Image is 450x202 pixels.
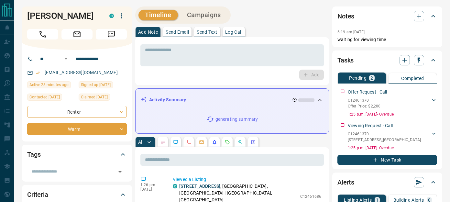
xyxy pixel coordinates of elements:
[36,71,40,75] svg: Email Verified
[215,116,258,123] p: generating summary
[197,30,217,34] p: Send Text
[140,183,163,187] p: 1:26 pm
[401,76,424,81] p: Completed
[29,94,60,100] span: Contacted [DATE]
[27,81,75,90] div: Wed Oct 15 2025
[27,189,48,200] h2: Criteria
[160,140,165,145] svg: Notes
[109,14,114,18] div: condos.ca
[173,176,321,183] p: Viewed a Listing
[140,187,163,192] p: [DATE]
[337,52,437,68] div: Tasks
[79,81,127,90] div: Sun May 18 2025
[337,36,437,43] p: waiting for viewing time
[251,140,256,145] svg: Agent Actions
[138,140,143,144] p: All
[61,29,93,39] span: Email
[186,140,191,145] svg: Calls
[238,140,243,145] svg: Opportunities
[115,167,125,176] button: Open
[348,122,393,129] p: Viewing Request - Call
[225,30,242,34] p: Log Call
[348,130,437,144] div: C12461370[STREET_ADDRESS],[GEOGRAPHIC_DATA]
[337,8,437,24] div: Notes
[27,123,127,135] div: Warm
[212,140,217,145] svg: Listing Alerts
[27,29,58,39] span: Call
[370,76,373,80] p: 2
[62,55,70,63] button: Open
[349,76,367,80] p: Pending
[348,137,421,143] p: [STREET_ADDRESS] , [GEOGRAPHIC_DATA]
[149,96,186,103] p: Activity Summary
[45,70,118,75] a: [EMAIL_ADDRESS][DOMAIN_NAME]
[27,11,100,21] h1: [PERSON_NAME]
[173,184,177,188] div: condos.ca
[81,94,108,100] span: Claimed [DATE]
[225,140,230,145] svg: Requests
[81,82,111,88] span: Signed up [DATE]
[199,140,204,145] svg: Emails
[138,10,178,20] button: Timeline
[337,55,354,65] h2: Tasks
[337,11,354,21] h2: Notes
[300,194,321,199] p: C12461686
[337,177,354,187] h2: Alerts
[337,155,437,165] button: New Task
[337,30,365,34] p: 6:19 am [DATE]
[348,145,437,151] p: 1:25 p.m. [DATE] - Overdue
[27,94,75,103] div: Sun Oct 12 2025
[141,94,324,106] div: Activity Summary
[29,82,69,88] span: Active 28 minutes ago
[348,96,437,110] div: C12461370Offer Price: $2,200
[79,94,127,103] div: Sun May 18 2025
[27,147,127,162] div: Tags
[27,106,127,118] div: Renter
[179,184,220,189] a: [STREET_ADDRESS]
[173,140,178,145] svg: Lead Browsing Activity
[348,111,437,117] p: 1:25 p.m. [DATE] - Overdue
[348,97,380,103] p: C12461370
[348,89,387,95] p: Offer Request - Call
[181,10,227,20] button: Campaigns
[27,149,40,160] h2: Tags
[166,30,189,34] p: Send Email
[348,131,421,137] p: C12461370
[337,174,437,190] div: Alerts
[348,103,380,109] p: Offer Price: $2,200
[96,29,127,39] span: Message
[138,30,158,34] p: Add Note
